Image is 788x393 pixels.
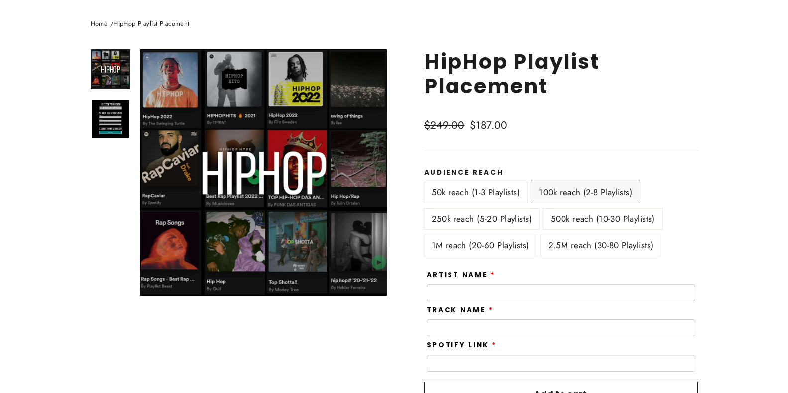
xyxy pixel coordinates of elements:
[424,182,528,203] label: 50k reach (1-3 Playlists)
[541,235,661,256] label: 2.5M reach (30-80 Playlists)
[424,49,698,98] h1: HipHop Playlist Placement
[92,50,129,88] img: HipHop Playlist Placement
[427,306,494,314] label: Track Name
[424,169,698,177] label: Audience Reach
[424,209,539,229] label: 250k reach (5-20 Playlists)
[91,19,108,28] a: Home
[424,235,537,256] label: 1M reach (20-60 Playlists)
[110,19,113,28] span: /
[427,341,497,349] label: Spotify Link
[91,19,698,29] nav: breadcrumbs
[424,118,465,132] span: $249.00
[92,100,129,138] img: HipHop Playlist Placement
[427,271,496,279] label: Artist Name
[470,118,508,132] span: $187.00
[531,182,640,203] label: 100k reach (2-8 Playlists)
[543,209,662,229] label: 500k reach (10-30 Playlists)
